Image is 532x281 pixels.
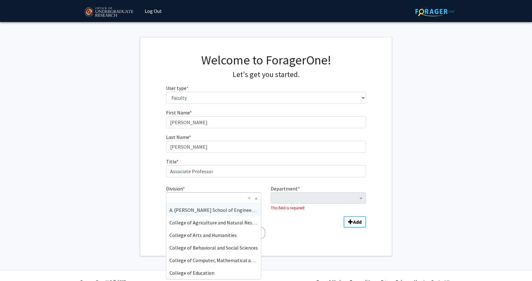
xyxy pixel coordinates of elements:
h1: Welcome to ForagerOne! [166,52,366,68]
b: Add [353,219,362,225]
div: Division [161,185,266,211]
iframe: Chat [5,253,27,276]
span: A. [PERSON_NAME] School of Engineering [169,207,260,213]
span: First Name [166,109,190,116]
span: Last Name [166,134,189,140]
ng-select: Division [166,192,261,204]
img: ForagerOne Logo [415,7,455,16]
span: College of Education [169,270,214,276]
span: College of Behavioral and Social Sciences [169,245,258,251]
button: Add Division/Department [344,216,366,228]
span: College of Computer, Mathematical and Natural Sciences [169,257,293,263]
span: Title [166,158,176,165]
ng-dropdown-panel: Options list [166,203,261,279]
h4: Let's get you started. [166,70,366,79]
label: User type [166,84,188,92]
div: Department [266,185,371,211]
span: Clear all [248,194,253,202]
ng-select: Department [271,192,366,204]
span: College of Agriculture and Natural Resources [169,219,266,226]
img: University of Maryland Logo [82,4,135,20]
small: This field is required! [271,205,305,210]
span: College of Arts and Humanities [169,232,237,238]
